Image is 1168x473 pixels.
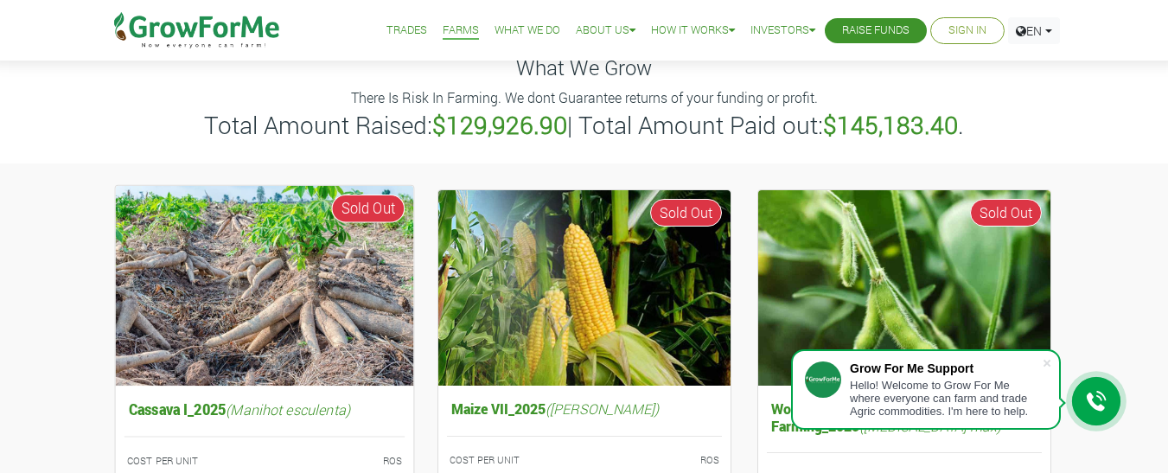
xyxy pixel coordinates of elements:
span: Sold Out [650,199,722,227]
a: Trades [386,22,427,40]
a: EN [1008,17,1060,44]
a: Investors [750,22,815,40]
a: What We Do [495,22,560,40]
div: Grow For Me Support [850,361,1042,375]
span: Sold Out [970,199,1042,227]
a: Sign In [948,22,986,40]
b: $129,926.90 [432,109,567,141]
a: Farms [443,22,479,40]
h5: Maize VII_2025 [447,396,722,421]
span: Sold Out [331,195,405,223]
h5: Cassava I_2025 [124,396,404,422]
a: Raise Funds [842,22,910,40]
div: Hello! Welcome to Grow For Me where everyone can farm and trade Agric commodities. I'm here to help. [850,379,1042,418]
h4: What We Grow [105,55,1064,80]
p: ROS [600,453,719,468]
img: growforme image [758,190,1050,387]
a: About Us [576,22,635,40]
b: $145,183.40 [823,109,958,141]
i: ([PERSON_NAME]) [546,399,659,418]
i: (Manihot esculenta) [226,399,350,418]
p: There Is Risk In Farming. We dont Guarantee returns of your funding or profit. [107,87,1062,108]
p: COST PER UNIT [126,453,248,468]
h5: Women in Organic Soybeans Farming_2025 [767,396,1042,438]
a: How it Works [651,22,735,40]
p: ROS [280,453,402,468]
p: COST PER UNIT [450,453,569,468]
h3: Total Amount Raised: | Total Amount Paid out: . [107,111,1062,140]
img: growforme image [438,190,731,387]
img: growforme image [115,185,413,385]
